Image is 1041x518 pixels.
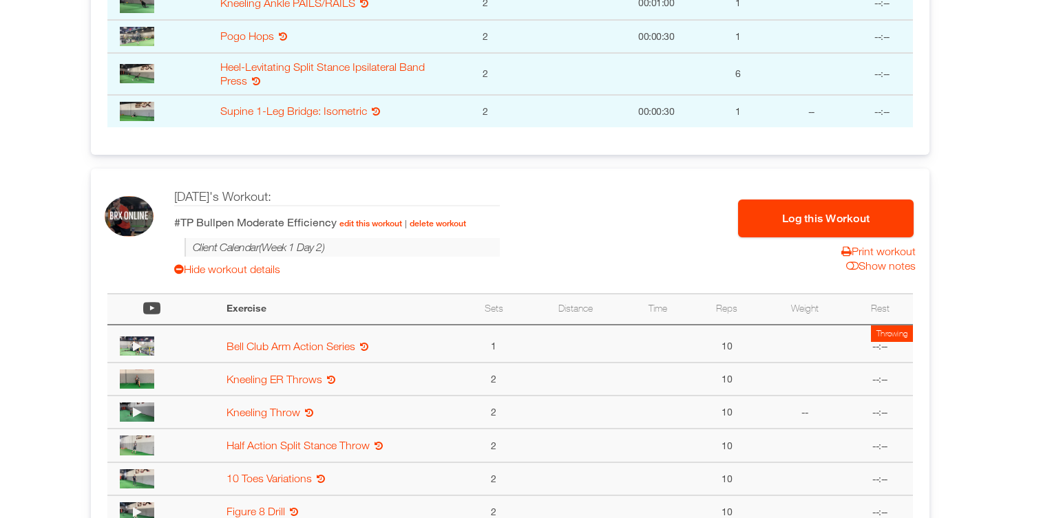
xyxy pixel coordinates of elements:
td: 2 [454,95,516,127]
td: 10 [691,462,763,495]
td: 6 [704,53,772,95]
td: 2 [461,363,527,396]
img: thumbnail.png [120,336,154,356]
a: edit this workout [339,219,402,228]
td: 2 [454,53,516,95]
td: 10 [691,325,763,363]
a: Bell Club Arm Action Series [227,340,355,352]
td: 1 [461,325,527,363]
div: Throwing [871,325,913,342]
div: [DATE] 's Workout: [174,188,500,206]
td: --:-- [847,429,913,462]
td: 2 [461,462,527,495]
td: 10 [691,429,763,462]
th: Sets [461,294,527,325]
th: Weight [763,294,847,325]
img: thumbnail.png [120,435,154,455]
td: -- [772,95,851,127]
span: | [405,218,407,228]
a: Print workout [834,245,916,257]
td: 10 [691,363,763,396]
img: thumbnail.png [120,102,154,121]
td: 10 [691,396,763,429]
td: --:-- [847,396,913,429]
td: --:-- [851,20,913,53]
h5: Client Calendar ( Week 1 Day 2 ) [185,238,500,256]
button: Log this Workout [738,199,914,237]
a: Half Action Split Stance Throw [227,439,370,451]
td: 1 [704,20,772,53]
a: Hide workout details [174,262,500,276]
img: ios_large.PNG [105,196,154,237]
img: thumbnail.png [120,64,154,83]
td: --:-- [851,95,913,127]
td: --:-- [851,53,913,95]
td: --:-- [847,363,913,396]
a: delete workout [410,219,466,228]
a: Figure 8 Drill [227,505,285,517]
img: thumbnail.png [120,369,154,389]
a: Heel-Levitating Split Stance Ipsilateral Band Press [220,61,425,87]
th: Rest [847,294,913,325]
td: 00:00:30 [609,20,704,53]
td: 2 [454,20,516,53]
img: thumbnail.png [120,402,154,422]
a: Supine 1-Leg Bridge: Isometric [220,105,367,117]
img: thumbnail.png [120,469,154,488]
a: Kneeling ER Throws [227,373,322,385]
th: Distance [527,294,625,325]
span: #TP Bullpen Moderate Efficiency [174,215,466,228]
th: Time [625,294,691,325]
th: Exercise [220,294,461,325]
td: 00:00:30 [609,95,704,127]
a: 10 Toes Variations [227,472,312,484]
th: Reps [691,294,763,325]
a: Pogo Hops [220,30,274,42]
img: thumbnail.png [120,27,154,46]
td: 2 [461,429,527,462]
a: Kneeling Throw [227,406,300,418]
td: 1 [704,95,772,127]
td: -- [763,396,847,429]
td: 2 [461,396,527,429]
td: --:-- [847,325,913,363]
td: --:-- [847,462,913,495]
div: Show notes [839,259,916,272]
